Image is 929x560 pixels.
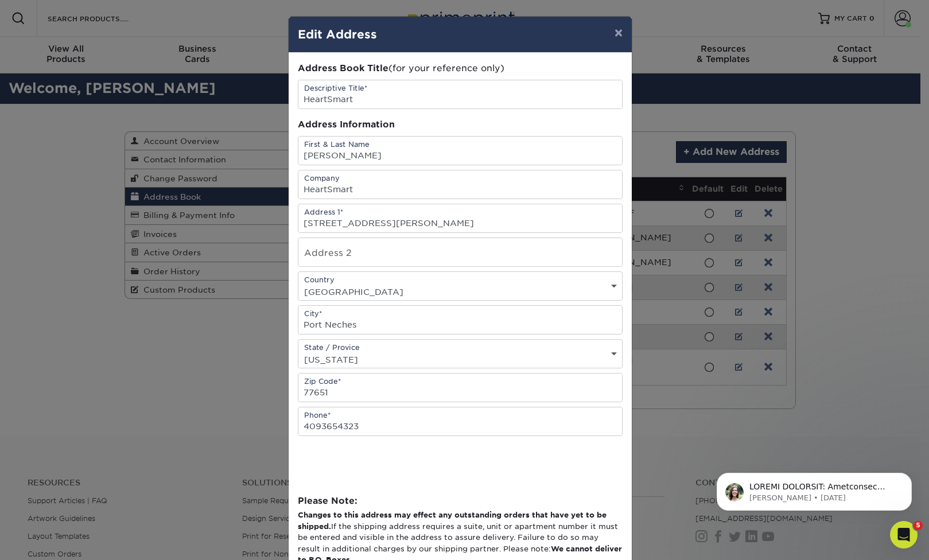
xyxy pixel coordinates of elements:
[298,62,623,75] div: (for your reference only)
[890,521,918,549] iframe: Intercom live chat
[298,495,357,506] strong: Please Note:
[605,17,632,49] button: ×
[699,449,929,529] iframe: Intercom notifications message
[298,26,623,43] h4: Edit Address
[298,436,472,481] iframe: reCAPTCHA
[914,521,923,530] span: 5
[298,63,388,73] span: Address Book Title
[298,511,607,530] b: Changes to this address may effect any outstanding orders that have yet to be shipped.
[298,118,623,131] div: Address Information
